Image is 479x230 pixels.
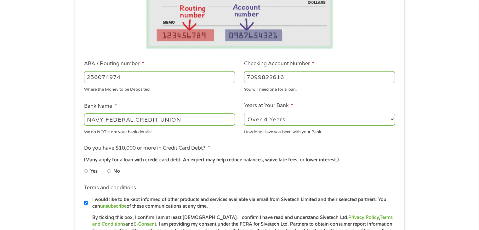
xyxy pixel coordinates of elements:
[244,102,293,109] label: Years at Your Bank
[113,168,120,175] label: No
[244,71,395,83] input: 345634636
[348,215,379,220] a: Privacy Policy
[244,84,395,93] div: You will need one for a loan.
[84,185,136,191] label: Terms and conditions
[84,71,235,83] input: 263177916
[84,60,144,67] label: ABA / Routing number
[84,127,235,135] div: We do NOT store your bank details!
[244,127,395,135] div: How long Have you been with your Bank
[84,157,395,164] div: (Many apply for a loan with credit card debt. An expert may help reduce balances, waive late fees...
[244,60,314,67] label: Checking Account Number
[84,103,117,110] label: Bank Name
[90,168,98,175] label: Yes
[134,221,156,227] a: E-Consent
[84,145,210,152] label: Do you have $10,000 or more in Credit Card Debt?
[88,196,397,210] label: I would like to be kept informed of other products and services available via email from Sivetech...
[92,215,392,227] a: Terms and Conditions
[84,84,235,93] div: Where the Money to be Deposited
[100,204,127,209] a: unsubscribe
